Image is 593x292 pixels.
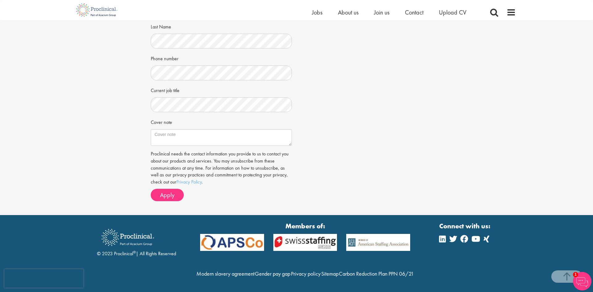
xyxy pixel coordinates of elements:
img: Proclinical Recruitment [97,225,159,250]
button: Apply [151,189,184,201]
label: Phone number [151,53,179,62]
img: APSCo [269,234,342,251]
label: Cover note [151,117,172,126]
img: Chatbot [573,272,591,290]
a: Gender pay gap [255,270,290,277]
span: Apply [160,191,175,199]
a: Contact [405,8,423,16]
a: Privacy Policy [176,179,202,185]
a: Modern slavery agreement [196,270,254,277]
div: © 2023 Proclinical | All Rights Reserved [97,224,176,257]
img: APSCo [196,234,269,251]
a: Sitemap [321,270,339,277]
strong: Members of: [200,221,410,231]
a: Join us [374,8,389,16]
a: Upload CV [439,8,466,16]
label: Last Name [151,21,171,31]
a: About us [338,8,359,16]
a: Jobs [312,8,322,16]
sup: ® [133,250,136,255]
strong: Connect with us: [439,221,492,231]
a: Privacy policy [291,270,321,277]
iframe: reCAPTCHA [4,269,83,288]
label: Current job title [151,85,179,94]
a: Carbon Reduction Plan PPN 06/21 [339,270,414,277]
span: 1 [573,272,578,277]
p: Proclinical needs the contact information you provide to us to contact you about our products and... [151,150,292,186]
img: APSCo [342,234,415,251]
